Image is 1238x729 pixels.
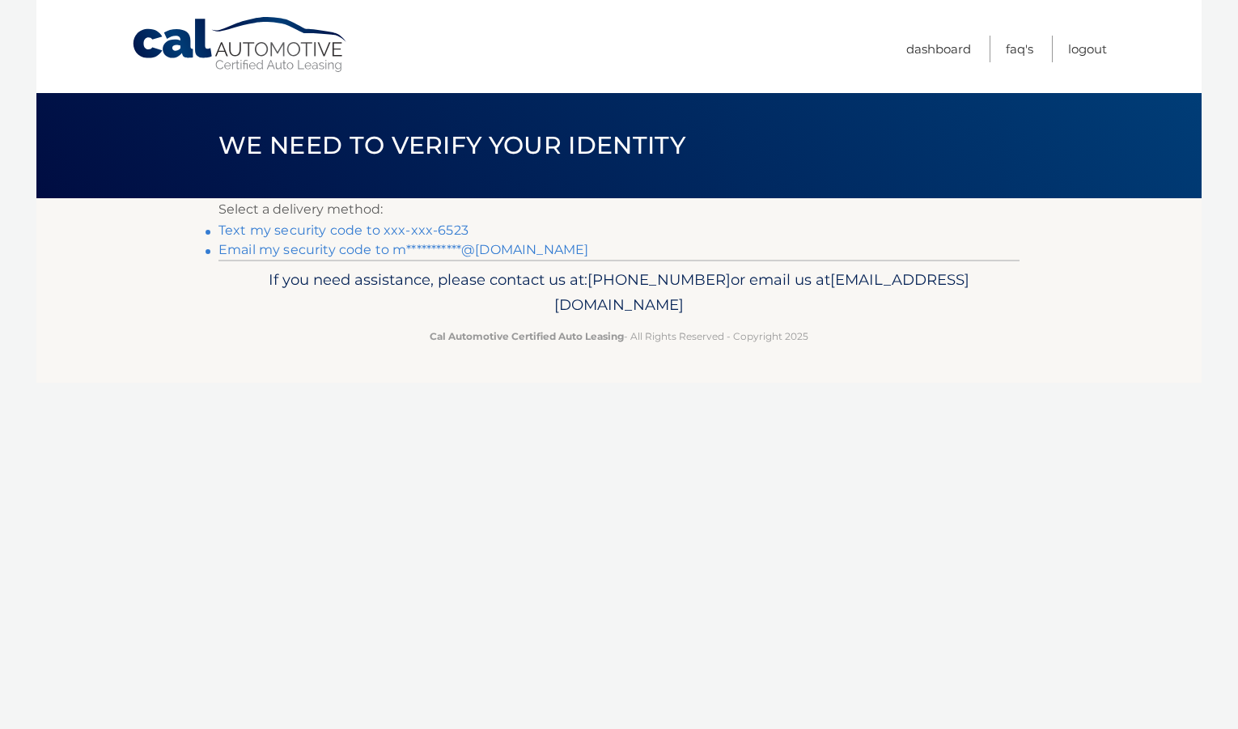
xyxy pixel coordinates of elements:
[587,270,731,289] span: [PHONE_NUMBER]
[430,330,624,342] strong: Cal Automotive Certified Auto Leasing
[218,223,468,238] a: Text my security code to xxx-xxx-6523
[229,328,1009,345] p: - All Rights Reserved - Copyright 2025
[218,130,685,160] span: We need to verify your identity
[906,36,971,62] a: Dashboard
[131,16,350,74] a: Cal Automotive
[1068,36,1107,62] a: Logout
[1006,36,1033,62] a: FAQ's
[229,267,1009,319] p: If you need assistance, please contact us at: or email us at
[218,198,1020,221] p: Select a delivery method:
